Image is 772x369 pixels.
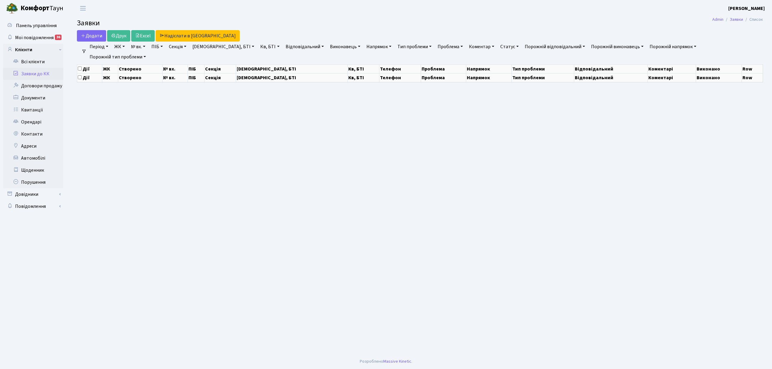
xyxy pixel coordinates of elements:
[55,35,62,40] div: 36
[118,73,162,82] th: Створено
[204,73,236,82] th: Секція
[75,3,90,13] button: Переключити навігацію
[728,5,765,12] a: [PERSON_NAME]
[3,164,63,176] a: Щоденник
[360,358,412,365] div: Розроблено .
[647,42,699,52] a: Порожній напрямок
[379,73,421,82] th: Телефон
[435,42,465,52] a: Проблема
[743,16,763,23] li: Список
[3,32,63,44] a: Мої повідомлення36
[128,42,148,52] a: № вх.
[3,140,63,152] a: Адреси
[696,73,742,82] th: Виконано
[348,73,379,82] th: Кв, БТІ
[236,73,348,82] th: [DEMOGRAPHIC_DATA], БТІ
[6,2,18,14] img: logo.png
[648,73,696,82] th: Коментарі
[379,64,421,73] th: Телефон
[466,64,511,73] th: Напрямок
[364,42,394,52] a: Напрямок
[703,13,772,26] nav: breadcrumb
[204,64,236,73] th: Секція
[118,64,162,73] th: Створено
[77,30,106,42] a: Додати
[81,33,102,39] span: Додати
[162,73,188,82] th: № вх.
[3,92,63,104] a: Документи
[188,64,204,73] th: ПІБ
[3,20,63,32] a: Панель управління
[421,64,466,73] th: Проблема
[696,64,742,73] th: Виконано
[16,22,57,29] span: Панель управління
[3,188,63,200] a: Довідники
[511,64,574,73] th: Тип проблеми
[188,73,204,82] th: ПІБ
[3,176,63,188] a: Порушення
[3,104,63,116] a: Квитанції
[258,42,282,52] a: Кв, БТІ
[77,64,102,73] th: Дії
[742,64,763,73] th: Row
[327,42,363,52] a: Виконавець
[3,80,63,92] a: Договори продажу
[712,16,723,23] a: Admin
[87,42,111,52] a: Період
[742,73,763,82] th: Row
[498,42,521,52] a: Статус
[156,30,240,42] a: Надіслати в [GEOGRAPHIC_DATA]
[21,3,49,13] b: Комфорт
[466,73,511,82] th: Напрямок
[166,42,189,52] a: Секція
[383,358,411,364] a: Massive Kinetic
[87,52,148,62] a: Порожній тип проблеми
[3,116,63,128] a: Орендарі
[107,30,130,42] a: Друк
[21,3,63,14] span: Таун
[511,73,574,82] th: Тип проблеми
[162,64,188,73] th: № вх.
[3,56,63,68] a: Всі клієнти
[467,42,497,52] a: Коментар
[102,73,118,82] th: ЖК
[3,128,63,140] a: Контакти
[15,34,54,41] span: Мої повідомлення
[3,200,63,212] a: Повідомлення
[131,30,155,42] a: Excel
[77,73,102,82] th: Дії
[190,42,257,52] a: [DEMOGRAPHIC_DATA], БТІ
[522,42,587,52] a: Порожній відповідальний
[574,73,648,82] th: Відповідальний
[77,18,100,28] span: Заявки
[3,44,63,56] a: Клієнти
[589,42,646,52] a: Порожній виконавець
[236,64,348,73] th: [DEMOGRAPHIC_DATA], БТІ
[574,64,648,73] th: Відповідальний
[3,68,63,80] a: Заявки до КК
[648,64,696,73] th: Коментарі
[3,152,63,164] a: Автомобілі
[149,42,165,52] a: ПІБ
[102,64,118,73] th: ЖК
[348,64,379,73] th: Кв, БТІ
[730,16,743,23] a: Заявки
[283,42,326,52] a: Відповідальний
[421,73,466,82] th: Проблема
[395,42,434,52] a: Тип проблеми
[112,42,127,52] a: ЖК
